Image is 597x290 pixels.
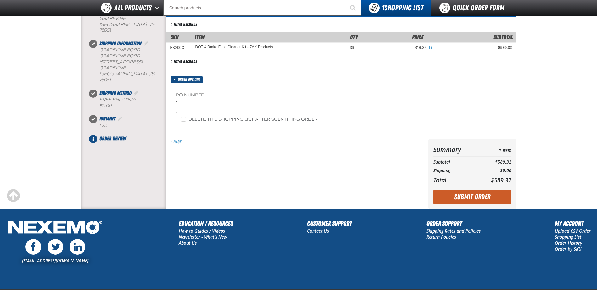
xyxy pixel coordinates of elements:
span: Price [412,34,423,40]
td: 1 Item [478,144,511,155]
span: 36 [350,45,354,50]
a: Newsletter - What's New [179,234,227,240]
a: Back [171,139,182,144]
div: Scroll to the top [6,189,20,203]
span: Subtotal [493,34,513,40]
div: Free Shipping: [99,97,166,109]
span: Shipping Method [99,90,132,96]
td: $0.00 [478,166,511,175]
span: Payment [99,116,115,122]
li: Order Review. Step 5 of 5. Not Completed [93,135,166,142]
img: Nexemo Logo [6,219,104,237]
span: Grapevine Ford [99,53,140,59]
a: Return Policies [426,234,456,240]
span: Qty [350,34,358,40]
span: Item [195,34,205,40]
h2: My Account [555,219,591,228]
span: Shopping List [382,3,423,12]
div: $16.37 [363,45,426,50]
li: Payment. Step 4 of 5. Completed [93,115,166,135]
button: Submit Order [433,190,511,204]
h2: Customer Support [307,219,352,228]
th: Subtotal [433,158,478,166]
li: Shipping Information. Step 2 of 5. Completed [93,40,166,89]
span: [GEOGRAPHIC_DATA] [99,71,147,77]
a: Edit Payment [117,116,123,122]
span: 5 [89,135,97,143]
strong: $0.00 [99,103,111,108]
li: Shipping Method. Step 3 of 5. Completed [93,90,166,115]
span: [STREET_ADDRESS] [99,59,143,65]
span: US [148,71,154,77]
a: Edit Shipping Method [133,90,139,96]
a: How to Guides / Videos [179,228,225,234]
span: GRAPEVINE [99,16,126,21]
div: 1 total records [171,21,197,27]
span: US [148,22,154,27]
a: [EMAIL_ADDRESS][DOMAIN_NAME] [22,258,88,264]
bdo: 76051 [99,27,111,33]
a: Upload CSV Order [555,228,591,234]
div: $589.32 [435,45,512,50]
td: $589.32 [478,158,511,166]
button: View All Prices for DOT 4 Brake Fluid Cleaner Kit - ZAK Products [426,45,435,51]
a: SKU [171,34,178,40]
span: $589.32 [491,176,511,184]
span: GRAPEVINE [99,65,126,71]
div: P.O. [99,123,166,129]
a: Shopping List [555,234,581,240]
th: Total [433,175,478,185]
span: All Products [114,2,152,14]
div: 1 total records [171,59,197,65]
span: Order options [178,76,203,83]
span: Order Review [99,136,126,142]
th: Shipping [433,166,478,175]
td: BK200C [166,43,191,53]
th: Summary [433,144,478,155]
b: Grapevine Ford [99,47,140,53]
h2: Order Support [426,219,481,228]
button: Order options [171,76,203,83]
strong: 1 [382,3,384,12]
a: Contact Us [307,228,329,234]
a: Order by SKU [555,246,582,252]
a: Edit Shipping Information [143,40,149,46]
a: DOT 4 Brake Fluid Cleaner Kit - ZAK Products [195,45,273,49]
label: PO Number [176,92,506,98]
a: Shipping Rates and Policies [426,228,481,234]
a: Order History [555,240,582,246]
span: Shipping Information [99,40,142,46]
span: [GEOGRAPHIC_DATA] [99,22,147,27]
label: Delete this shopping list after submitting order [181,117,318,123]
input: Delete this shopping list after submitting order [181,117,186,122]
a: About Us [179,240,197,246]
h2: Education / Resources [179,219,233,228]
bdo: 76051 [99,77,111,83]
